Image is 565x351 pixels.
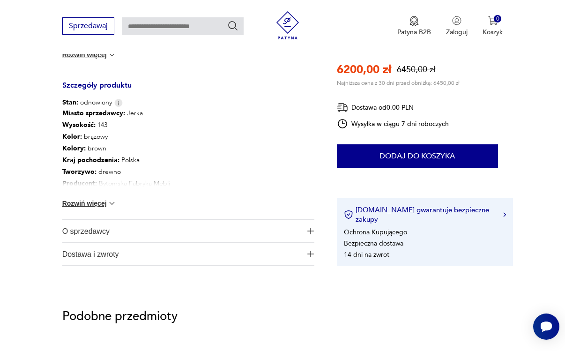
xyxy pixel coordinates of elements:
[488,16,498,25] img: Ikona koszyka
[62,199,117,208] button: Rozwiń więcej
[62,132,82,141] b: Kolor:
[62,82,314,98] h3: Szczegóły produktu
[397,16,431,37] a: Ikona medaluPatyna B2B
[62,220,314,242] button: Ikona plusaO sprzedawcy
[107,50,117,60] img: chevron down
[307,228,314,234] img: Ikona plusa
[344,227,407,236] li: Ochrona Kupującego
[62,167,97,176] b: Tworzywo :
[62,154,170,166] p: Polska
[483,28,503,37] p: Koszyk
[62,50,117,60] button: Rozwiń więcej
[62,311,503,322] p: Podobne przedmioty
[62,220,302,242] span: O sprzedawcy
[227,20,238,31] button: Szukaj
[62,243,302,265] span: Dostawa i zwroty
[494,15,502,23] div: 0
[397,16,431,37] button: Patyna B2B
[62,109,125,118] b: Miasto sprzedawcy :
[307,251,314,257] img: Ikona plusa
[344,239,403,247] li: Bezpieczna dostawa
[344,250,389,259] li: 14 dni na zwrot
[62,142,170,154] p: brown
[337,102,348,113] img: Ikona dostawy
[62,98,78,107] b: Stan:
[62,107,170,119] p: Jerka
[107,199,117,208] img: chevron down
[446,28,468,37] p: Zaloguj
[114,99,123,107] img: Info icon
[62,23,114,30] a: Sprzedawaj
[337,118,449,129] div: Wysyłka w ciągu 7 dni roboczych
[62,144,86,153] b: Kolory :
[62,98,112,107] span: odnowiony
[274,11,302,39] img: Patyna - sklep z meblami i dekoracjami vintage
[503,212,506,217] img: Ikona strzałki w prawo
[483,16,503,37] button: 0Koszyk
[62,156,119,164] b: Kraj pochodzenia :
[62,120,96,129] b: Wysokość :
[446,16,468,37] button: Zaloguj
[344,205,506,224] button: [DOMAIN_NAME] gwarantuje bezpieczne zakupy
[452,16,461,25] img: Ikonka użytkownika
[62,17,114,35] button: Sprzedawaj
[344,210,353,219] img: Ikona certyfikatu
[337,102,449,113] div: Dostawa od 0,00 PLN
[397,28,431,37] p: Patyna B2B
[397,64,435,75] p: 6450,00 zł
[337,144,498,168] button: Dodaj do koszyka
[62,166,170,178] p: drewno
[62,178,170,189] p: Bytomska Fabryka Mebli
[62,179,97,188] b: Producent :
[62,119,170,131] p: 143
[337,79,460,87] p: Najniższa cena z 30 dni przed obniżką: 6450,00 zł
[62,131,170,142] p: brązowy
[337,62,391,77] p: 6200,00 zł
[533,314,559,340] iframe: Smartsupp widget button
[62,243,314,265] button: Ikona plusaDostawa i zwroty
[409,16,419,26] img: Ikona medalu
